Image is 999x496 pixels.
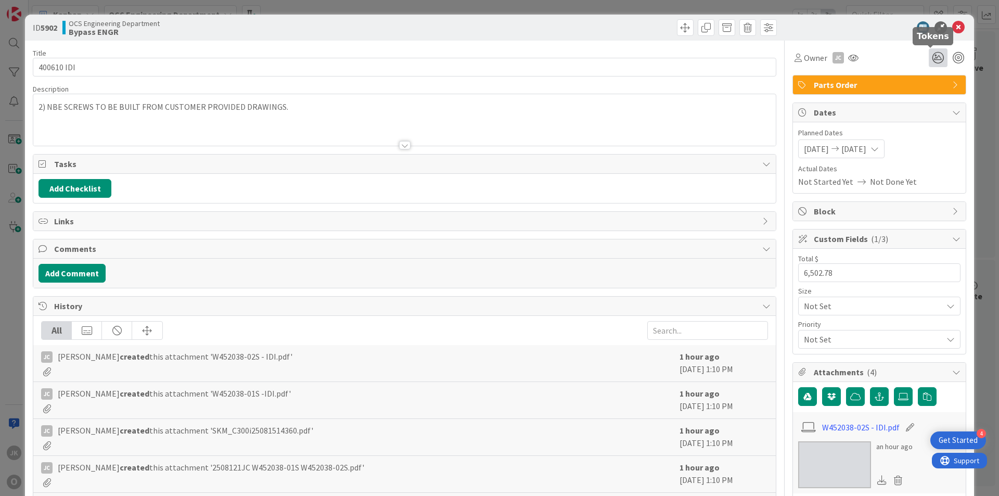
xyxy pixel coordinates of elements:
span: [DATE] [841,143,866,155]
span: [PERSON_NAME] this attachment '2508121JC W452038-01S W452038-02S.pdf' [58,461,364,474]
b: Bypass ENGR [69,28,160,36]
div: All [42,322,72,339]
span: ID [33,21,57,34]
span: Not Set [804,299,937,313]
span: [PERSON_NAME] this attachment 'SKM_C300i25081514360.pdf' [58,424,313,437]
div: [DATE] 1:10 PM [680,350,768,376]
b: 1 hour ago [680,351,720,362]
div: Open Get Started checklist, remaining modules: 4 [930,431,986,449]
span: Support [22,2,47,14]
div: 4 [977,429,986,438]
b: created [120,462,149,473]
span: Not Set [804,332,937,347]
span: [PERSON_NAME] this attachment 'W452038-01S -IDI.pdf' [58,387,291,400]
div: Download [876,474,888,487]
div: Priority [798,321,960,328]
label: Title [33,48,46,58]
button: Add Checklist [39,179,111,198]
label: Total $ [798,254,818,263]
span: Dates [814,106,947,119]
div: [DATE] 1:10 PM [680,424,768,450]
span: Attachments [814,366,947,378]
div: JC [41,388,53,400]
span: Block [814,205,947,218]
b: 5902 [41,22,57,33]
span: [DATE] [804,143,829,155]
div: an hour ago [876,441,913,452]
div: [DATE] 1:10 PM [680,387,768,413]
div: [DATE] 1:10 PM [680,461,768,487]
div: JC [41,462,53,474]
b: created [120,351,149,362]
b: 1 hour ago [680,462,720,473]
span: Planned Dates [798,128,960,138]
div: JC [41,425,53,437]
b: created [120,425,149,436]
span: Not Started Yet [798,175,853,188]
span: Tasks [54,158,757,170]
b: 1 hour ago [680,425,720,436]
span: Links [54,215,757,227]
input: Search... [647,321,768,340]
div: JC [832,52,844,63]
span: Actual Dates [798,163,960,174]
div: JC [41,351,53,363]
a: W452038-02S - IDI.pdf [822,421,900,434]
span: [PERSON_NAME] this attachment 'W452038-02S - IDI.pdf' [58,350,292,363]
input: type card name here... [33,58,776,77]
span: Custom Fields [814,233,947,245]
b: created [120,388,149,399]
span: OCS Engineering Department [69,19,160,28]
span: Not Done Yet [870,175,917,188]
p: 2) NBE SCREWS TO BE BUILT FROM CUSTOMER PROVIDED DRAWINGS. [39,101,771,113]
span: Owner [804,52,827,64]
span: Parts Order [814,79,947,91]
span: History [54,300,757,312]
span: Comments [54,243,757,255]
b: 1 hour ago [680,388,720,399]
div: Size [798,287,960,295]
h5: Tokens [917,31,949,41]
span: ( 1/3 ) [871,234,888,244]
span: Description [33,84,69,94]
button: Add Comment [39,264,106,283]
span: ( 4 ) [867,367,877,377]
div: Get Started [939,435,978,446]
